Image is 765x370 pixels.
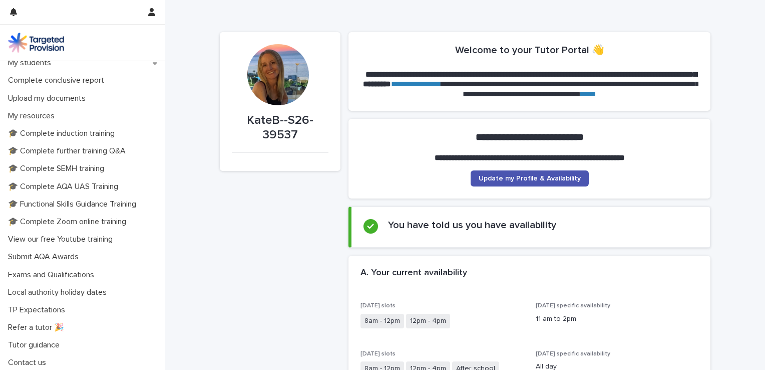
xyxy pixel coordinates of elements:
span: [DATE] slots [360,351,396,357]
p: 🎓 Complete Zoom online training [4,217,134,227]
p: Refer a tutor 🎉 [4,323,72,332]
span: [DATE] specific availability [536,351,610,357]
p: Submit AQA Awards [4,252,87,262]
p: 11 am to 2pm [536,314,699,324]
p: Contact us [4,358,54,367]
p: 🎓 Complete AQA UAS Training [4,182,126,192]
p: View our free Youtube training [4,235,121,244]
p: TP Expectations [4,305,73,315]
p: My students [4,58,59,68]
span: 8am - 12pm [360,314,404,328]
p: 🎓 Functional Skills Guidance Training [4,200,144,209]
span: 12pm - 4pm [406,314,450,328]
h2: A. Your current availability [360,268,467,279]
h2: You have told us you have availability [388,219,556,231]
span: [DATE] specific availability [536,303,610,309]
img: M5nRWzHhSzIhMunXDL62 [8,33,64,53]
p: Exams and Qualifications [4,270,102,280]
span: [DATE] slots [360,303,396,309]
p: Upload my documents [4,94,94,103]
span: Update my Profile & Availability [479,175,581,182]
p: Local authority holiday dates [4,288,115,297]
h2: Welcome to your Tutor Portal 👋 [455,44,604,56]
p: Tutor guidance [4,340,68,350]
a: Update my Profile & Availability [471,170,589,187]
p: 🎓 Complete SEMH training [4,164,112,173]
p: KateB--S26-39537 [232,113,328,142]
p: 🎓 Complete further training Q&A [4,146,134,156]
p: Complete conclusive report [4,76,112,85]
p: 🎓 Complete induction training [4,129,123,138]
p: My resources [4,111,63,121]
